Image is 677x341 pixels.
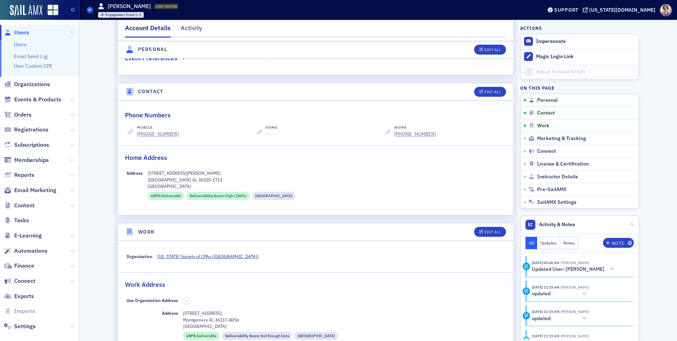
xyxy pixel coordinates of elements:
[148,170,505,176] p: [STREET_ADDRESS][PERSON_NAME]
[537,110,555,116] span: Contact
[125,280,165,289] h2: Work Address
[559,260,589,265] span: Aidan Sullivan
[474,45,506,55] button: Edit All
[4,156,49,164] a: Memberships
[603,238,634,248] button: Note
[532,315,589,322] button: updated
[183,310,505,316] p: [STREET_ADDRESS]
[98,12,144,18] div: Engagement Score: 1.5
[186,298,188,303] span: –
[125,153,167,162] h2: Home Address
[484,230,501,234] div: Edit All
[4,307,35,315] a: Imports
[536,69,635,75] div: Adjust Account Credit
[266,131,269,137] span: —
[4,292,34,300] a: Exports
[183,317,505,323] p: Montgomery AL 36117-8056
[125,111,171,120] h2: Phone Numbers
[125,23,171,38] div: Account Details
[4,96,61,104] a: Events & Products
[183,332,220,340] div: USPS: Deliverable
[560,237,579,249] button: Notes
[554,7,579,13] div: Support
[14,111,32,119] span: Orders
[4,323,36,330] a: Settings
[225,333,261,339] span: Deliverability Score :
[537,148,556,155] span: Connect
[14,307,35,315] span: Imports
[537,123,550,129] span: Work
[484,90,501,94] div: Edit All
[14,126,49,134] span: Registrations
[14,232,42,240] span: E-Learning
[190,193,225,199] span: Deliverability Score :
[295,332,338,340] div: Commercial Street
[523,312,530,319] div: Update
[394,130,436,138] div: [PHONE_NUMBER]
[222,332,292,340] div: Deliverability Score: Not Enough Data
[14,292,34,300] span: Exports
[559,334,589,339] span: Jeannine Birmingham
[532,285,559,290] time: 12/13/2024 11:15 AM
[156,4,177,9] span: USR-740746
[537,174,578,180] span: Instructor Details
[14,323,36,330] span: Settings
[474,87,506,97] button: Edit All
[537,161,589,167] span: License & Certification
[157,253,258,259] span: Alabama Society of CPAs (Montgomery)
[137,130,179,138] a: [PHONE_NUMBER]
[4,247,47,255] a: Automations
[4,126,49,134] a: Registrations
[532,265,617,273] button: Updated User: [PERSON_NAME]
[10,5,42,16] img: SailAMX
[532,291,551,297] h5: updated
[537,237,560,249] button: Updates
[4,277,35,285] a: Connect
[520,49,639,64] button: Magic Login Link
[14,29,29,37] span: Users
[589,7,655,13] div: [US_STATE][DOMAIN_NAME]
[4,171,34,179] a: Reports
[126,170,143,176] span: Address
[537,186,567,193] span: Pre-SailAMX
[148,192,184,200] div: USPS: Deliverable
[266,125,278,130] div: Home
[583,7,658,12] button: [US_STATE][DOMAIN_NAME]
[183,323,505,329] p: [GEOGRAPHIC_DATA]
[4,232,42,240] a: E-Learning
[532,315,551,322] h5: updated
[532,290,589,298] button: updated
[559,285,589,290] span: Jeannine Birmingham
[4,217,29,224] a: Tasks
[4,80,50,88] a: Organizations
[559,309,589,314] span: Jeannine Birmingham
[520,25,542,31] h4: Actions
[536,54,635,60] div: Magic Login Link
[126,253,152,259] span: Organization
[148,183,505,189] p: [GEOGRAPHIC_DATA]
[532,266,604,273] h5: Updated User: [PERSON_NAME]
[14,277,35,285] span: Connect
[4,186,56,194] a: Email Marketing
[520,64,639,79] a: Adjust Account Credit
[532,309,559,314] time: 12/13/2024 11:15 AM
[4,141,49,149] a: Subscriptions
[14,80,50,88] span: Organizations
[394,125,436,130] div: Work
[474,227,506,237] button: Edit All
[523,287,530,295] div: Update
[47,5,58,16] img: SailAMX
[137,125,179,130] div: Mobile
[126,297,178,303] span: Use Organization Address
[108,2,151,10] h1: [PERSON_NAME]
[4,202,35,209] a: Content
[181,23,202,37] div: Activity
[660,4,672,16] span: Profile
[138,228,155,236] h4: Work
[106,12,136,17] span: Engagement Score :
[4,29,29,37] a: Users
[536,38,566,45] button: Impersonate
[14,247,47,255] span: Automations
